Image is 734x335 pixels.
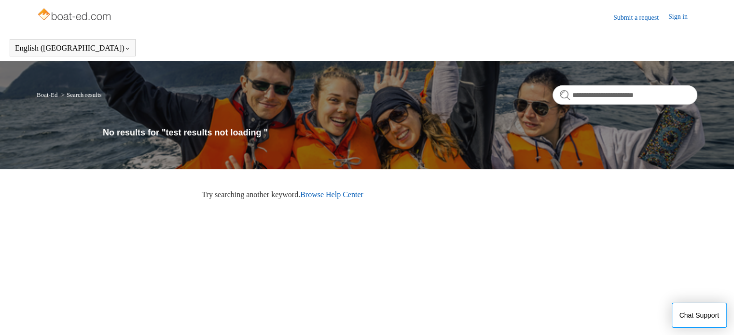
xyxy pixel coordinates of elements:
a: Sign in [668,12,697,23]
p: Try searching another keyword. [202,189,697,201]
a: Submit a request [613,13,668,23]
h1: No results for "test results not loading " [103,126,697,139]
button: English ([GEOGRAPHIC_DATA]) [15,44,130,53]
a: Browse Help Center [300,190,363,199]
input: Search [553,85,697,105]
li: Boat-Ed [37,91,59,98]
a: Boat-Ed [37,91,57,98]
button: Chat Support [672,303,727,328]
li: Search results [59,91,102,98]
img: Boat-Ed Help Center home page [37,6,113,25]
